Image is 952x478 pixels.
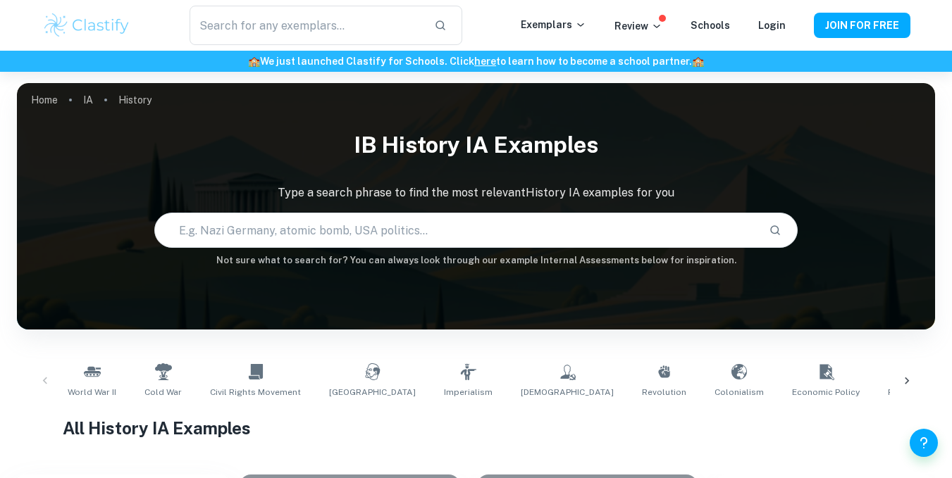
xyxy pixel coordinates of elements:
h1: All History IA Examples [63,415,889,441]
span: 🏫 [248,56,260,67]
p: Type a search phrase to find the most relevant History IA examples for you [17,184,935,201]
input: Search for any exemplars... [190,6,422,45]
input: E.g. Nazi Germany, atomic bomb, USA politics... [155,210,757,250]
a: Home [31,90,58,110]
span: Cold War [144,386,182,398]
span: World War II [68,386,116,398]
p: Exemplars [521,17,586,32]
a: Schools [691,20,730,31]
button: Search [763,218,787,242]
p: Review [614,18,662,34]
h1: IB History IA examples [17,122,935,168]
button: Help and Feedback [910,429,938,457]
a: here [474,56,496,67]
a: IA [83,90,93,110]
span: Imperialism [444,386,493,398]
span: Civil Rights Movement [210,386,301,398]
span: Colonialism [715,386,764,398]
span: [DEMOGRAPHIC_DATA] [521,386,614,398]
span: [GEOGRAPHIC_DATA] [329,386,416,398]
p: History [118,92,152,108]
h6: We just launched Clastify for Schools. Click to learn how to become a school partner. [3,54,949,69]
a: Login [758,20,786,31]
span: Revolution [642,386,686,398]
span: 🏫 [692,56,704,67]
button: JOIN FOR FREE [814,13,910,38]
img: Clastify logo [42,11,132,39]
span: Economic Policy [792,386,860,398]
h6: Not sure what to search for? You can always look through our example Internal Assessments below f... [17,253,935,268]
